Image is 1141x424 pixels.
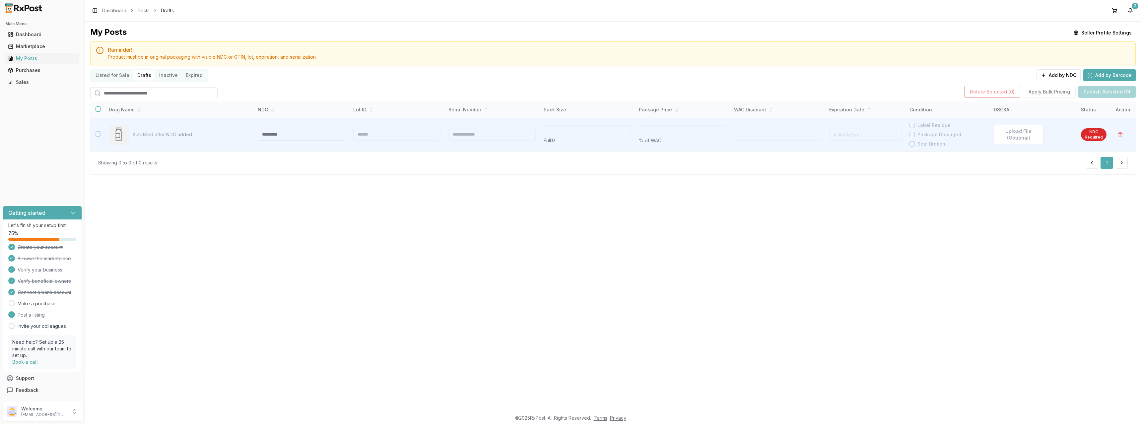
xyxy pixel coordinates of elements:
button: Purchases [3,65,82,76]
button: Drafts [133,70,155,81]
div: Drug Name [109,106,248,113]
a: Book a call [12,359,38,365]
nav: breadcrumb [102,7,174,14]
label: Package Damaged [917,131,961,138]
button: Expired [182,70,207,81]
label: Label Residue [917,122,951,129]
div: Marketplace [8,43,77,50]
th: Condition [906,102,990,118]
button: Listed for Sale [92,70,133,81]
a: Posts [138,7,150,14]
div: 2 [1132,3,1138,9]
label: Seal Broken [917,141,945,147]
a: Purchases [5,64,79,76]
div: Serial Number [448,106,536,113]
span: 75 % [8,230,18,237]
span: Post a listing [18,312,45,318]
button: Inactive [155,70,182,81]
button: Delete [1114,129,1126,141]
span: Browse the marketplace [18,255,71,262]
a: Sales [5,76,79,88]
div: NDC Required [1081,128,1107,141]
h5: Reminder! [108,47,1130,52]
button: Add by Barcode [1083,69,1136,81]
a: Terms [594,415,607,421]
span: Create your account [18,244,63,251]
button: Support [3,372,82,384]
div: Purchases [8,67,77,74]
a: Dashboard [5,29,79,40]
a: Privacy [610,415,626,421]
p: Let's finish your setup first! [8,222,76,229]
a: Dashboard [102,7,126,14]
div: Lot ID [353,106,440,113]
button: Marketplace [3,41,82,52]
img: RxPost Logo [3,3,45,13]
img: User avatar [7,406,17,417]
div: Sales [8,79,77,86]
a: My Posts [5,52,79,64]
div: Product must be in original packaging with visible NDC or GTIN, lot, expiration, and serialization. [108,54,1130,60]
button: Sales [3,77,82,88]
div: Package Price [639,106,726,113]
p: Autofilled after NDC added [133,131,248,138]
button: My Posts [3,53,82,64]
div: Showing 0 to 0 of 0 results [98,159,157,166]
button: Upload File (Optional) [994,125,1043,144]
a: Marketplace [5,40,79,52]
p: [EMAIL_ADDRESS][DOMAIN_NAME] [21,412,67,417]
div: Dashboard [8,31,77,38]
a: Make a purchase [18,300,56,307]
div: Expiration Date [829,106,902,113]
h3: Getting started [8,209,45,217]
span: Full: 0 [544,138,555,143]
button: Seller Profile Settings [1069,27,1136,39]
th: Status [1077,102,1110,118]
span: % of WAC [639,138,661,143]
button: Feedback [3,384,82,396]
div: My Posts [8,55,77,62]
button: 1 [1101,157,1113,169]
div: My Posts [90,27,127,39]
a: Invite your colleagues [18,323,66,330]
span: Feedback [16,387,38,394]
p: Need help? Set up a 25 minute call with our team to set up. [12,339,72,359]
span: Verify your business [18,267,62,273]
div: WAC Discount [734,106,821,113]
h2: Main Menu [5,21,79,27]
img: Drug Image [109,125,129,145]
button: Add by NDC [1037,69,1081,81]
button: 2 [1125,5,1136,16]
span: Drafts [161,7,174,14]
span: Verify beneficial owners [18,278,71,284]
th: Action [1110,102,1136,118]
p: Welcome [21,405,67,412]
th: DSCSA [990,102,1077,118]
button: Dashboard [3,29,82,40]
th: Pack Size [540,102,635,118]
span: Connect a bank account [18,289,71,296]
div: NDC [258,106,345,113]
